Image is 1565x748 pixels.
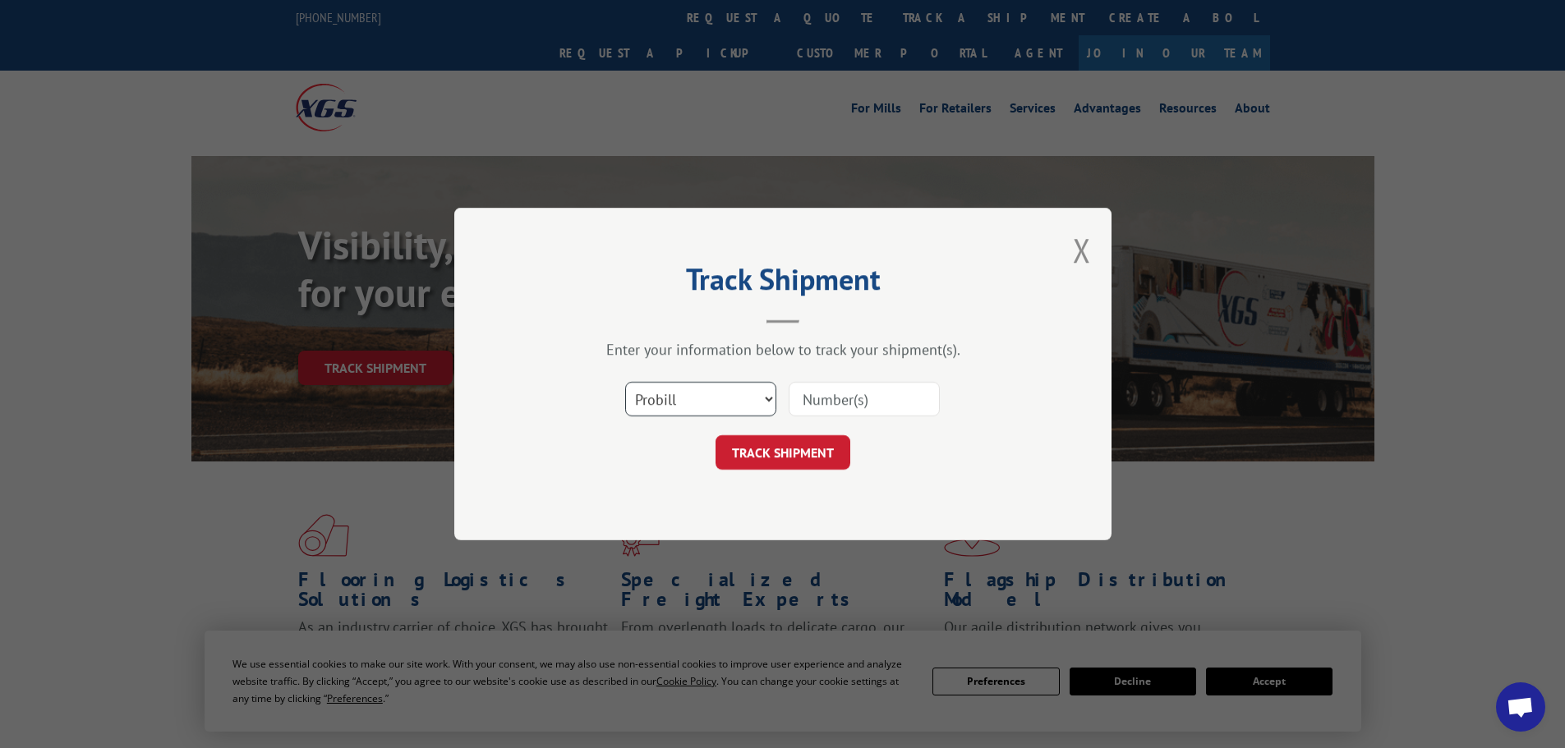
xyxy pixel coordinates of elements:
[716,435,850,470] button: TRACK SHIPMENT
[789,382,940,416] input: Number(s)
[536,268,1029,299] h2: Track Shipment
[1496,682,1545,732] div: Open chat
[1073,228,1091,272] button: Close modal
[536,340,1029,359] div: Enter your information below to track your shipment(s).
